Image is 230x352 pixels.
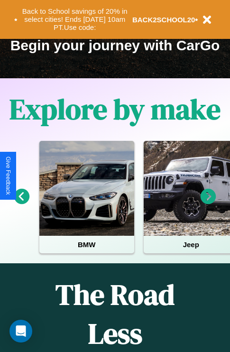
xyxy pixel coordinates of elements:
h1: Explore by make [9,90,221,129]
div: Open Intercom Messenger [9,320,32,343]
h4: BMW [39,236,134,253]
b: BACK2SCHOOL20 [132,16,195,24]
button: Back to School savings of 20% in select cities! Ends [DATE] 10am PT.Use code: [18,5,132,34]
div: Give Feedback [5,157,11,195]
